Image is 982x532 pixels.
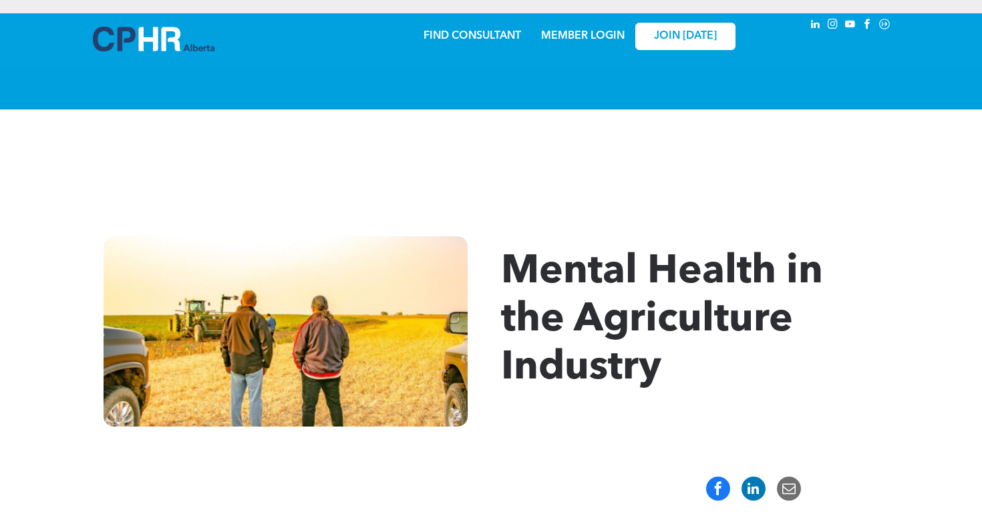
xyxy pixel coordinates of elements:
[877,17,892,35] a: Social network
[842,17,857,35] a: youtube
[860,17,874,35] a: facebook
[808,17,822,35] a: linkedin
[541,31,625,41] a: MEMBER LOGIN
[635,23,735,50] a: JOIN [DATE]
[501,252,823,388] span: Mental Health in the Agriculture Industry
[825,17,840,35] a: instagram
[654,30,717,43] span: JOIN [DATE]
[93,27,214,51] img: A blue and white logo for cp alberta
[424,31,521,41] a: FIND CONSULTANT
